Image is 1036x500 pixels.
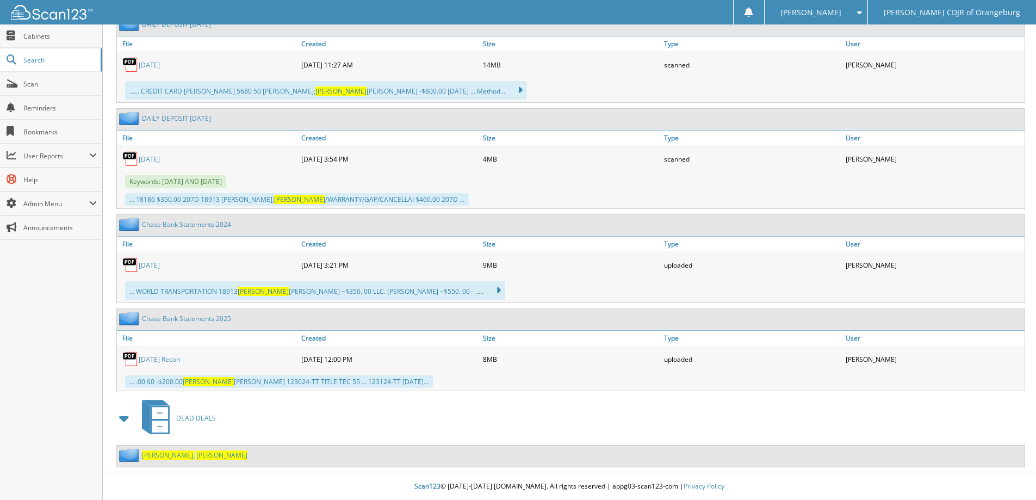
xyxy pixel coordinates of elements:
span: Search [23,55,95,65]
a: [DATE] Recon [139,355,180,364]
a: File [117,331,299,345]
img: PDF.png [122,257,139,273]
a: [DATE] [139,261,160,270]
span: [PERSON_NAME] [196,450,247,460]
div: [PERSON_NAME] [843,348,1025,370]
div: 4MB [480,148,662,170]
div: [DATE] 12:00 PM [299,348,480,370]
a: [DATE] [139,155,160,164]
span: [PERSON_NAME] [780,9,841,16]
div: [PERSON_NAME] [843,54,1025,76]
div: [DATE] 3:21 PM [299,254,480,276]
span: Bookmarks [23,127,97,137]
a: DEAD DEALS [135,397,216,440]
div: 8MB [480,348,662,370]
a: User [843,331,1025,345]
a: Type [661,237,843,251]
a: Size [480,36,662,51]
span: Reminders [23,103,97,113]
span: [PERSON_NAME] CDJR of Orangeburg [884,9,1020,16]
div: ...... CREDIT CARD [PERSON_NAME] 5680 50 [PERSON_NAME]; [PERSON_NAME] -$800.00 [DATE] ... Method... [125,81,527,100]
span: Help [23,175,97,184]
img: folder2.png [119,218,142,231]
a: User [843,36,1025,51]
div: [PERSON_NAME] [843,148,1025,170]
span: Keywords: [DATE] AND [DATE] [125,175,226,188]
img: folder2.png [119,312,142,325]
a: [PERSON_NAME], [PERSON_NAME] [142,450,247,460]
img: PDF.png [122,351,139,367]
span: Admin Menu [23,199,89,208]
div: ... WORLD TRANSPORTATION 18913 [PERSON_NAME] ~$350. 00 LLC. [PERSON_NAME] ~$550. 00 - ..... [125,281,505,300]
img: folder2.png [119,448,142,462]
span: [PERSON_NAME] [183,377,234,386]
a: Type [661,131,843,145]
a: Privacy Policy [684,482,724,491]
a: File [117,36,299,51]
div: 14MB [480,54,662,76]
div: 9MB [480,254,662,276]
a: Created [299,36,480,51]
a: [DATE] [139,60,160,70]
a: Type [661,331,843,345]
div: scanned [661,148,843,170]
span: [PERSON_NAME] [274,195,325,204]
span: Announcements [23,223,97,232]
img: folder2.png [119,112,142,125]
span: [PERSON_NAME] [315,87,367,96]
span: [PERSON_NAME] [238,287,289,296]
img: PDF.png [122,151,139,167]
img: scan123-logo-white.svg [11,5,92,20]
span: [PERSON_NAME], [142,450,195,460]
div: [DATE] 3:54 PM [299,148,480,170]
a: Chase Bank Statements 2025 [142,314,231,323]
a: Size [480,237,662,251]
img: PDF.png [122,57,139,73]
a: User [843,237,1025,251]
a: File [117,237,299,251]
a: Type [661,36,843,51]
a: Created [299,237,480,251]
div: [DATE] 11:27 AM [299,54,480,76]
iframe: Chat Widget [982,448,1036,500]
a: Size [480,131,662,145]
a: Created [299,131,480,145]
div: uploaded [661,254,843,276]
a: File [117,131,299,145]
div: ... 18186 $350.00 207D 18913 [PERSON_NAME]; /WARRANTY/GAP/CANCELLAI $460.00 207D ... [125,193,469,206]
a: Created [299,331,480,345]
span: Scan [23,79,97,89]
div: [PERSON_NAME] [843,254,1025,276]
span: User Reports [23,151,89,161]
a: Size [480,331,662,345]
div: scanned [661,54,843,76]
a: Chase Bank Statements 2024 [142,220,231,229]
a: User [843,131,1025,145]
span: DEAD DEALS [176,413,216,423]
a: DAILY DEPOSIT [DATE] [142,114,211,123]
span: Cabinets [23,32,97,41]
div: ... .00 60 -$200.00 [PERSON_NAME] 123024-TT TITLE TEC 55 ... 123124-TT [DATE]... [125,375,433,388]
div: © [DATE]-[DATE] [DOMAIN_NAME]. All rights reserved | appg03-scan123-com | [103,473,1036,500]
div: uploaded [661,348,843,370]
span: Scan123 [414,482,441,491]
